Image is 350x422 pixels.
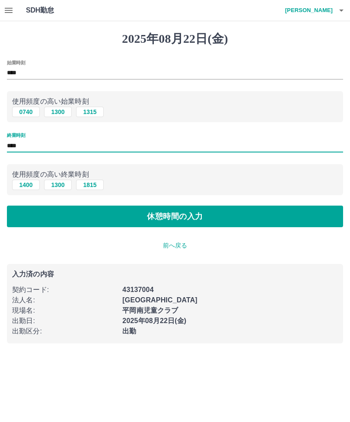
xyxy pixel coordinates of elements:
p: 使用頻度の高い始業時刻 [12,96,338,107]
b: 43137004 [122,286,153,293]
b: [GEOGRAPHIC_DATA] [122,296,197,304]
b: 平岡南児童クラブ [122,307,178,314]
p: 入力済の内容 [12,271,338,278]
p: 使用頻度の高い終業時刻 [12,169,338,180]
p: 出勤区分 : [12,326,117,336]
button: 1315 [76,107,104,117]
b: 2025年08月22日(金) [122,317,186,324]
button: 1400 [12,180,40,190]
button: 1300 [44,180,72,190]
label: 終業時刻 [7,132,25,139]
button: 1815 [76,180,104,190]
button: 0740 [12,107,40,117]
label: 始業時刻 [7,59,25,66]
p: 現場名 : [12,305,117,316]
p: 出勤日 : [12,316,117,326]
button: 1300 [44,107,72,117]
h1: 2025年08月22日(金) [7,32,343,46]
p: 前へ戻る [7,241,343,250]
b: 出勤 [122,327,136,335]
p: 契約コード : [12,285,117,295]
button: 休憩時間の入力 [7,206,343,227]
p: 法人名 : [12,295,117,305]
